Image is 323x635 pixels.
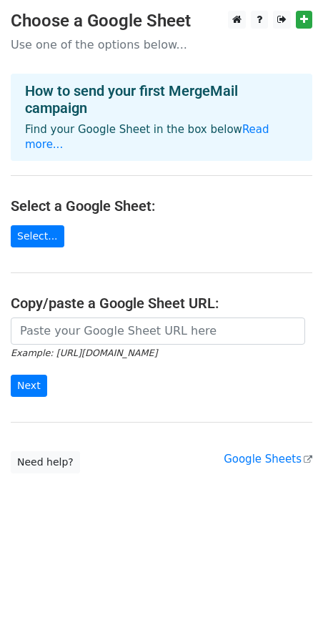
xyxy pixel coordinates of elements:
p: Use one of the options below... [11,37,312,52]
a: Need help? [11,451,80,473]
h3: Choose a Google Sheet [11,11,312,31]
a: Read more... [25,123,269,151]
div: Widget de chat [252,566,323,635]
h4: How to send your first MergeMail campaign [25,82,298,117]
input: Paste your Google Sheet URL here [11,317,305,345]
small: Example: [URL][DOMAIN_NAME] [11,348,157,358]
input: Next [11,375,47,397]
a: Select... [11,225,64,247]
h4: Copy/paste a Google Sheet URL: [11,295,312,312]
p: Find your Google Sheet in the box below [25,122,298,152]
h4: Select a Google Sheet: [11,197,312,215]
a: Google Sheets [224,453,312,466]
iframe: Chat Widget [252,566,323,635]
